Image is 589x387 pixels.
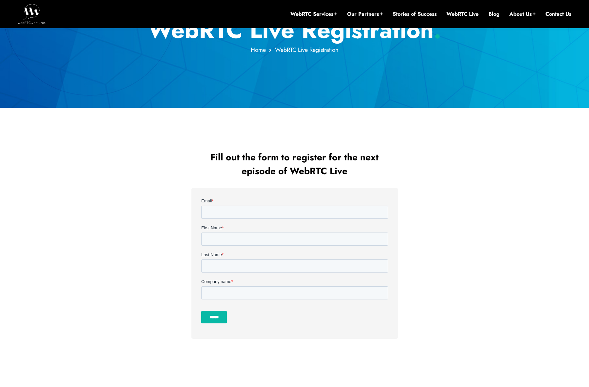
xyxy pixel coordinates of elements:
[275,46,338,54] span: WebRTC Live Registration
[446,10,479,18] a: WebRTC Live
[103,16,486,44] h1: WebRTC Live Registration
[434,13,441,47] span: .
[488,10,500,18] a: Blog
[18,4,46,24] img: WebRTC.ventures
[509,10,536,18] a: About Us
[193,151,396,178] h2: Fill out the form to register for the next episode of WebRTC Live
[290,10,337,18] a: WebRTC Services
[545,10,571,18] a: Contact Us
[393,10,437,18] a: Stories of Success
[201,198,388,329] iframe: Form 1
[251,46,266,54] a: Home
[347,10,383,18] a: Our Partners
